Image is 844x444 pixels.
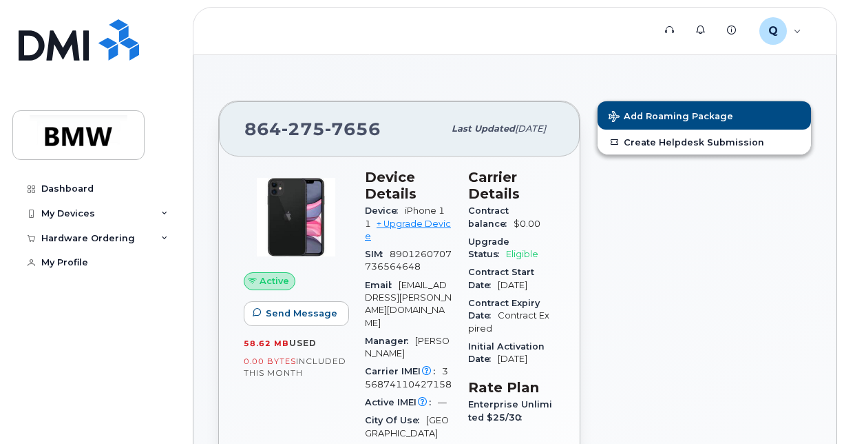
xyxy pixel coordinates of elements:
span: SIM [365,249,390,259]
a: + Upgrade Device [365,219,451,241]
span: Add Roaming Package [609,111,733,124]
span: Contract Expiry Date [468,298,540,321]
span: Manager [365,336,415,346]
span: Contract Expired [468,310,549,333]
span: Active [260,274,289,287]
span: Send Message [266,307,337,320]
a: Create Helpdesk Submission [598,130,811,154]
span: Contract balance [468,205,514,228]
h3: Rate Plan [468,379,555,396]
iframe: Messenger Launcher [784,384,834,434]
h3: Carrier Details [468,169,555,202]
span: Upgrade Status [468,236,509,259]
span: 7656 [325,119,381,139]
span: Carrier IMEI [365,366,442,376]
span: [DATE] [515,123,546,134]
span: [EMAIL_ADDRESS][PERSON_NAME][DOMAIN_NAME] [365,280,452,328]
span: [GEOGRAPHIC_DATA] [365,415,449,438]
span: Last updated [452,123,515,134]
span: [DATE] [498,280,527,290]
span: [DATE] [498,354,527,364]
span: Initial Activation Date [468,341,545,364]
span: City Of Use [365,415,426,425]
span: — [438,397,447,407]
span: 356874110427158 [365,366,452,389]
span: Enterprise Unlimited $25/30 [468,399,552,422]
h3: Device Details [365,169,452,202]
button: Send Message [244,301,349,326]
span: used [289,338,317,348]
span: $0.00 [514,219,540,229]
span: 58.62 MB [244,339,289,348]
button: Add Roaming Package [598,101,811,130]
span: Device [365,205,405,216]
span: 0.00 Bytes [244,356,296,366]
span: Email [365,280,399,290]
span: Eligible [506,249,538,259]
span: Contract Start Date [468,267,534,290]
span: 8901260707736564648 [365,249,452,272]
span: iPhone 11 [365,205,445,228]
img: iPhone_11.jpg [255,176,337,259]
span: 275 [282,119,325,139]
span: 864 [244,119,381,139]
span: Active IMEI [365,397,438,407]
